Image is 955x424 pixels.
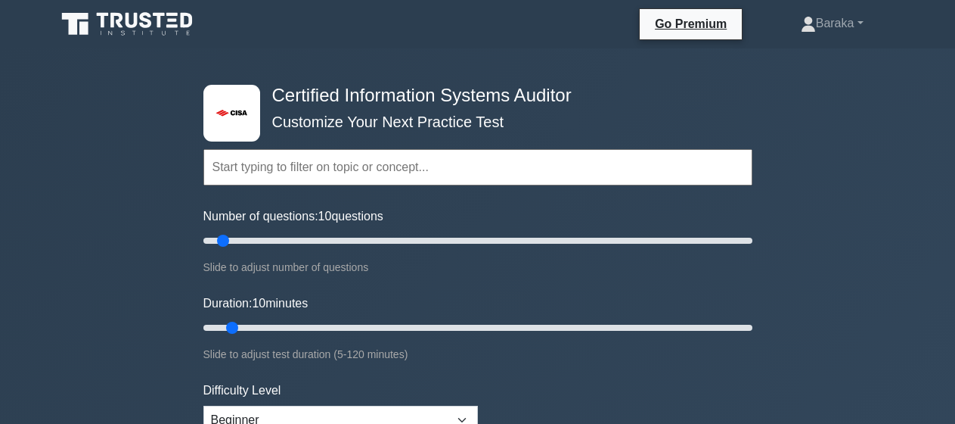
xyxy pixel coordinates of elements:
[266,85,678,107] h4: Certified Information Systems Auditor
[203,258,752,276] div: Slide to adjust number of questions
[203,345,752,363] div: Slide to adjust test duration (5-120 minutes)
[318,210,332,223] span: 10
[203,382,281,400] label: Difficulty Level
[764,8,900,39] a: Baraka
[203,207,383,226] label: Number of questions: questions
[203,295,309,313] label: Duration: minutes
[252,297,265,310] span: 10
[203,149,752,185] input: Start typing to filter on topic or concept...
[646,14,736,33] a: Go Premium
